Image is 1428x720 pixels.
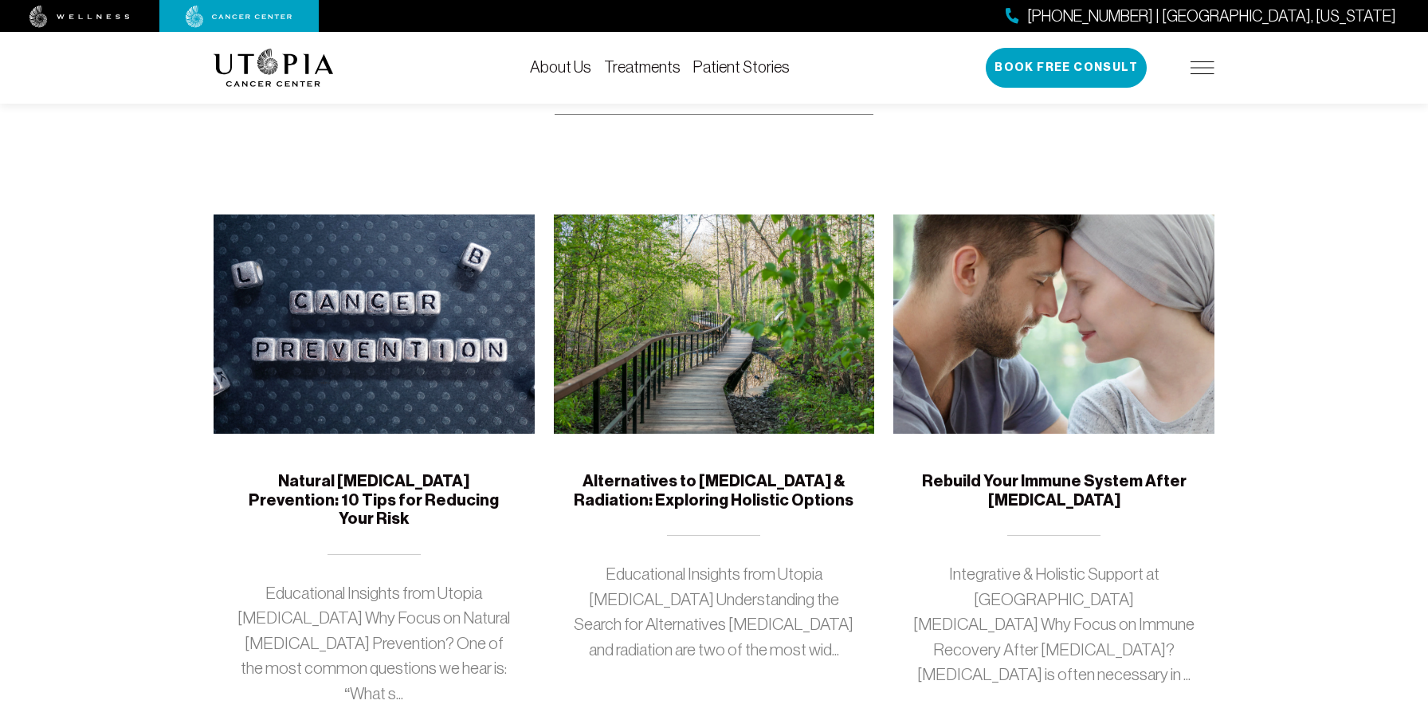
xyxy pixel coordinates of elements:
[912,472,1195,510] h5: Rebuild Your Immune System After [MEDICAL_DATA]
[912,561,1195,687] p: Integrative & Holistic Support at [GEOGRAPHIC_DATA][MEDICAL_DATA] Why Focus on Immune Recovery Af...
[1191,61,1214,74] img: icon-hamburger
[573,472,856,510] h5: Alternatives to [MEDICAL_DATA] & Radiation: Exploring Holistic Options
[214,49,334,87] img: logo
[693,58,790,76] a: Patient Stories
[573,561,856,662] p: Educational Insights from Utopia [MEDICAL_DATA] Understanding the Search for Alternatives [MEDICA...
[893,214,1214,434] img: Rebuild Your Immune System After Chemotherapy
[1006,5,1396,28] a: [PHONE_NUMBER] | [GEOGRAPHIC_DATA], [US_STATE]
[986,48,1147,88] button: Book Free Consult
[1027,5,1396,28] span: [PHONE_NUMBER] | [GEOGRAPHIC_DATA], [US_STATE]
[554,214,875,434] img: Alternatives to Chemo & Radiation: Exploring Holistic Options
[233,580,516,706] p: Educational Insights from Utopia [MEDICAL_DATA] Why Focus on Natural [MEDICAL_DATA] Prevention? O...
[530,58,591,76] a: About Us
[214,214,535,434] img: Natural Cancer Prevention: 10 Tips for Reducing Your Risk
[186,6,292,28] img: cancer center
[233,472,516,529] h5: Natural [MEDICAL_DATA] Prevention: 10 Tips for Reducing Your Risk
[604,58,681,76] a: Treatments
[29,6,130,28] img: wellness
